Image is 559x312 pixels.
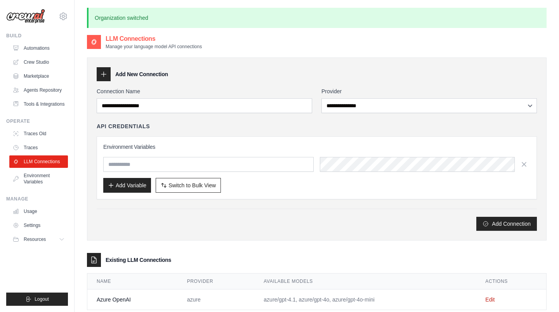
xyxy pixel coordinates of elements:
[6,293,68,306] button: Logout
[9,233,68,246] button: Resources
[9,70,68,82] a: Marketplace
[9,155,68,168] a: LLM Connections
[6,118,68,124] div: Operate
[103,178,151,193] button: Add Variable
[115,70,168,78] h3: Add New Connection
[106,44,202,50] p: Manage your language model API connections
[254,289,476,310] td: azure/gpt-4.1, azure/gpt-4o, azure/gpt-4o-mini
[321,87,537,95] label: Provider
[9,42,68,54] a: Automations
[24,236,46,242] span: Resources
[178,289,255,310] td: azure
[9,169,68,188] a: Environment Variables
[476,274,546,289] th: Actions
[254,274,476,289] th: Available Models
[9,84,68,96] a: Agents Repository
[35,296,49,302] span: Logout
[178,274,255,289] th: Provider
[9,98,68,110] a: Tools & Integrations
[6,9,45,24] img: Logo
[97,122,150,130] h4: API Credentials
[87,8,547,28] p: Organization switched
[106,34,202,44] h2: LLM Connections
[168,181,216,189] span: Switch to Bulk View
[87,274,178,289] th: Name
[485,296,495,303] a: Edit
[97,87,312,95] label: Connection Name
[106,256,171,264] h3: Existing LLM Connections
[9,141,68,154] a: Traces
[156,178,221,193] button: Switch to Bulk View
[9,56,68,68] a: Crew Studio
[9,127,68,140] a: Traces Old
[9,205,68,218] a: Usage
[6,33,68,39] div: Build
[87,289,178,310] td: Azure OpenAI
[103,143,530,151] h3: Environment Variables
[9,219,68,232] a: Settings
[476,217,537,231] button: Add Connection
[6,196,68,202] div: Manage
